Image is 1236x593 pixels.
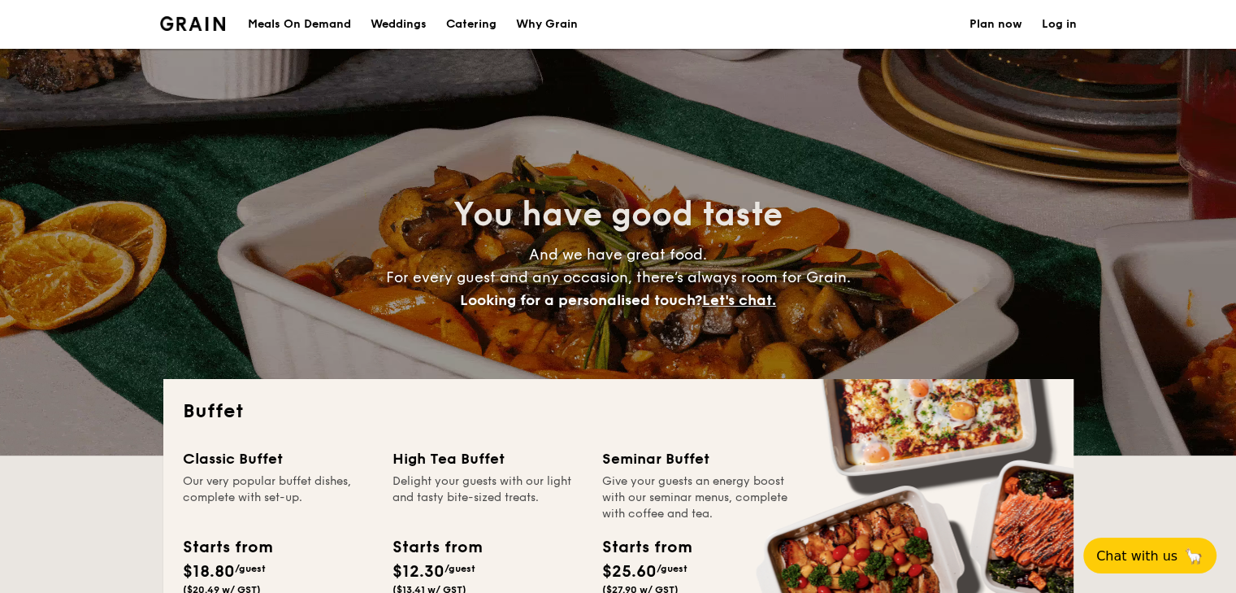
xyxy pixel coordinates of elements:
[602,447,792,470] div: Seminar Buffet
[160,16,226,31] img: Grain
[183,447,373,470] div: Classic Buffet
[602,473,792,522] div: Give your guests an energy boost with our seminar menus, complete with coffee and tea.
[160,16,226,31] a: Logotype
[702,291,776,309] span: Let's chat.
[657,563,687,574] span: /guest
[183,399,1054,425] h2: Buffet
[1096,548,1177,564] span: Chat with us
[235,563,266,574] span: /guest
[460,291,702,309] span: Looking for a personalised touch?
[183,473,373,522] div: Our very popular buffet dishes, complete with set-up.
[602,535,691,560] div: Starts from
[392,562,445,582] span: $12.30
[392,447,583,470] div: High Tea Buffet
[386,246,851,309] span: And we have great food. For every guest and any occasion, there’s always room for Grain.
[183,562,235,582] span: $18.80
[602,562,657,582] span: $25.60
[453,195,783,234] span: You have good taste
[1184,547,1203,565] span: 🦙
[183,535,271,560] div: Starts from
[392,473,583,522] div: Delight your guests with our light and tasty bite-sized treats.
[445,563,475,574] span: /guest
[1083,538,1216,573] button: Chat with us🦙
[392,535,481,560] div: Starts from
